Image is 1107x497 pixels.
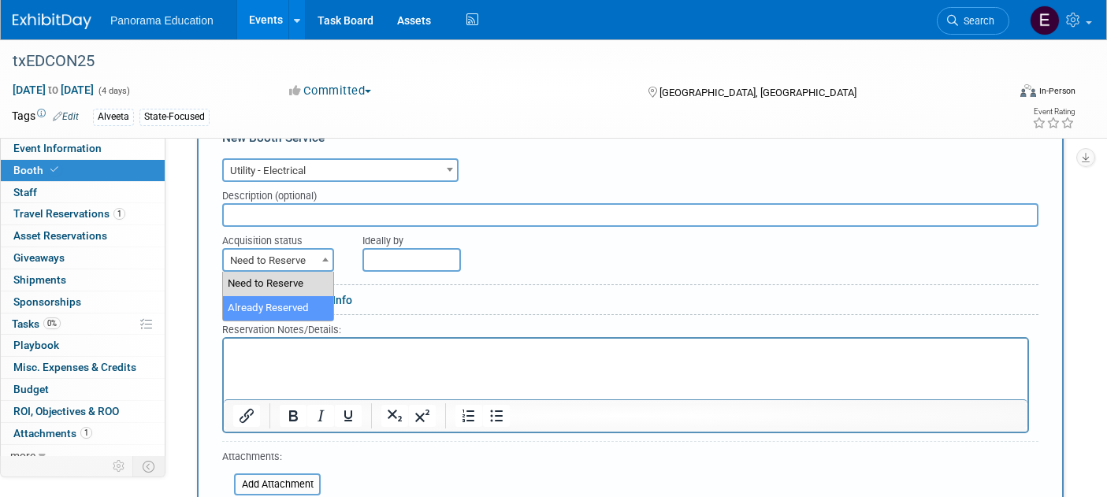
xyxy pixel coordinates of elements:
[284,83,377,99] button: Committed
[362,227,969,248] div: Ideally by
[222,321,1029,337] div: Reservation Notes/Details:
[224,160,457,182] span: Utility - Electrical
[13,207,125,220] span: Travel Reservations
[937,7,1009,35] a: Search
[13,142,102,154] span: Event Information
[1,313,165,335] a: Tasks0%
[233,405,260,427] button: Insert/edit link
[13,339,59,351] span: Playbook
[13,13,91,29] img: ExhibitDay
[222,450,321,468] div: Attachments:
[13,361,136,373] span: Misc. Expenses & Credits
[483,405,510,427] button: Bullet list
[1,357,165,378] a: Misc. Expenses & Credits
[12,83,95,97] span: [DATE] [DATE]
[139,109,210,125] div: State-Focused
[335,405,362,427] button: Underline
[1032,108,1075,116] div: Event Rating
[7,47,985,76] div: txEDCON25
[10,449,35,462] span: more
[53,111,79,122] a: Edit
[12,108,79,126] td: Tags
[1,401,165,422] a: ROI, Objectives & ROO
[1,445,165,466] a: more
[222,182,1038,203] div: Description (optional)
[222,129,1038,154] div: New Booth Service
[381,405,408,427] button: Subscript
[1,379,165,400] a: Budget
[1,269,165,291] a: Shipments
[97,86,130,96] span: (4 days)
[1020,84,1036,97] img: Format-Inperson.png
[1,291,165,313] a: Sponsorships
[224,339,1027,399] iframe: Rich Text Area
[43,317,61,329] span: 0%
[13,295,81,308] span: Sponsorships
[12,317,61,330] span: Tasks
[110,14,214,27] span: Panorama Education
[13,164,61,176] span: Booth
[1038,85,1075,97] div: In-Person
[50,165,58,174] i: Booth reservation complete
[958,15,994,27] span: Search
[222,158,459,182] span: Utility - Electrical
[1,225,165,247] a: Asset Reservations
[1,247,165,269] a: Giveaways
[455,405,482,427] button: Numbered list
[1,335,165,356] a: Playbook
[13,383,49,395] span: Budget
[1,423,165,444] a: Attachments1
[223,296,333,321] li: Already Reserved
[224,250,332,272] span: Need to Reserve
[13,427,92,440] span: Attachments
[106,456,133,477] td: Personalize Event Tab Strip
[13,251,65,264] span: Giveaways
[13,405,119,417] span: ROI, Objectives & ROO
[307,405,334,427] button: Italic
[1030,6,1060,35] img: External Events Calendar
[113,208,125,220] span: 1
[1,160,165,181] a: Booth
[46,83,61,96] span: to
[1,138,165,159] a: Event Information
[223,272,333,296] li: Need to Reserve
[13,273,66,286] span: Shipments
[918,82,1075,106] div: Event Format
[280,405,306,427] button: Bold
[222,227,339,248] div: Acquisition status
[93,109,134,125] div: Alveeta
[13,186,37,198] span: Staff
[222,248,334,272] span: Need to Reserve
[659,87,856,98] span: [GEOGRAPHIC_DATA], [GEOGRAPHIC_DATA]
[13,229,107,242] span: Asset Reservations
[80,427,92,439] span: 1
[133,456,165,477] td: Toggle Event Tabs
[409,405,436,427] button: Superscript
[1,182,165,203] a: Staff
[1,203,165,224] a: Travel Reservations1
